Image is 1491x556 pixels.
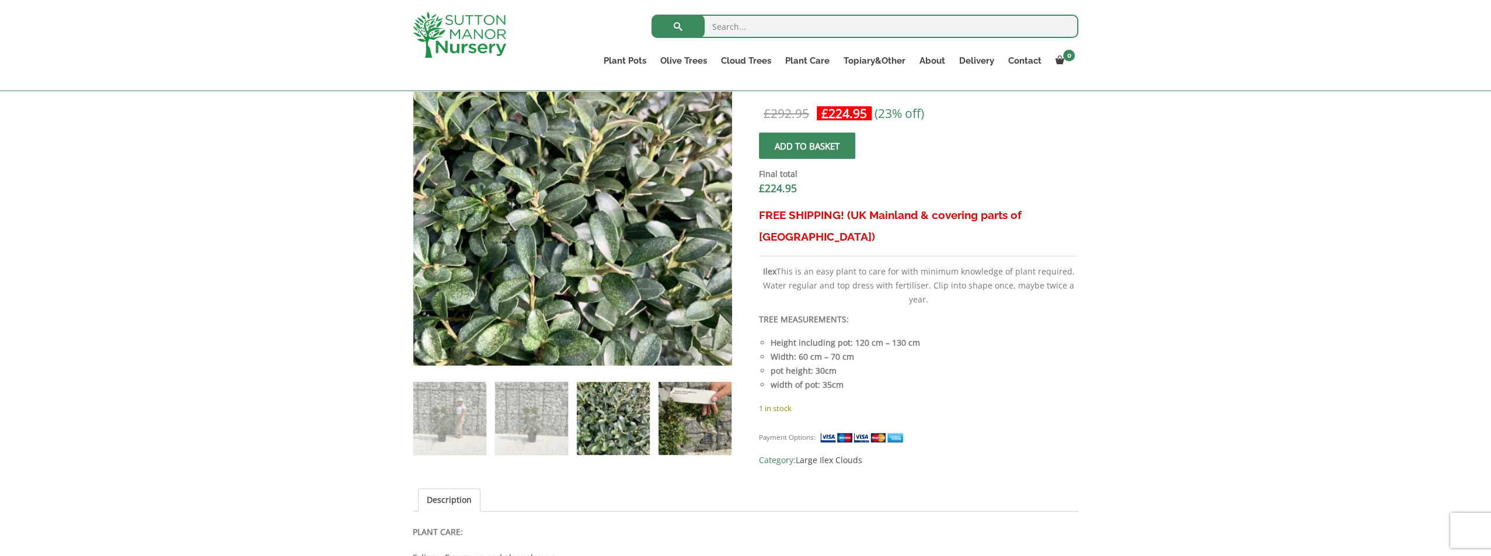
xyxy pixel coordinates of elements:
span: £ [759,181,765,195]
bdi: 224.95 [759,181,797,195]
a: Cloud Trees [714,53,778,69]
span: £ [764,105,771,121]
strong: PLANT CARE: [413,526,463,537]
span: £ [821,105,828,121]
button: Add to basket [759,133,855,159]
a: Description [427,489,472,511]
dt: Final total [759,167,1078,181]
a: Topiary&Other [837,53,912,69]
a: Plant Care [778,53,837,69]
p: 1 in stock [759,401,1078,415]
a: Olive Trees [653,53,714,69]
img: Ilex Crenata Kinme Cloud Tree J211 - Image 4 [659,382,731,455]
a: 0 [1048,53,1078,69]
strong: width of pot: 35cm [771,379,844,390]
span: (23% off) [875,105,924,121]
a: Plant Pots [597,53,653,69]
input: Search... [652,15,1078,38]
span: Category: [759,453,1078,467]
small: Payment Options: [759,433,816,442]
a: Delivery [952,53,1001,69]
a: Contact [1001,53,1048,69]
strong: pot height: 30cm [771,365,837,376]
h1: Ilex Crenata Kinme Cloud Tree J211 [759,47,1078,96]
span: 0 [1063,50,1075,61]
p: This is an easy plant to care for with minimum knowledge of plant required. Water regular and top... [759,265,1078,307]
h3: FREE SHIPPING! (UK Mainland & covering parts of [GEOGRAPHIC_DATA]) [759,204,1078,248]
strong: Width: 60 cm – 70 cm [771,351,854,362]
img: Ilex Crenata Kinme Cloud Tree J211 - Image 2 [495,382,568,455]
a: About [912,53,952,69]
bdi: 224.95 [821,105,867,121]
strong: Height including pot: 120 cm – 130 cm [771,337,920,348]
img: Ilex Crenata Kinme Cloud Tree J211 - Image 3 [577,382,650,455]
img: payment supported [820,432,907,444]
b: Ilex [762,266,776,277]
strong: TREE MEASUREMENTS: [759,314,849,325]
img: logo [413,12,506,58]
img: Ilex Crenata Kinme Cloud Tree J211 - 3B2A3AA6 1AFE 4103 ADD8 E24FD0B4A98A scaled [413,47,732,366]
img: Ilex Crenata Kinme Cloud Tree J211 [413,382,486,455]
a: Large Ilex Clouds [796,454,862,465]
bdi: 292.95 [764,105,809,121]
